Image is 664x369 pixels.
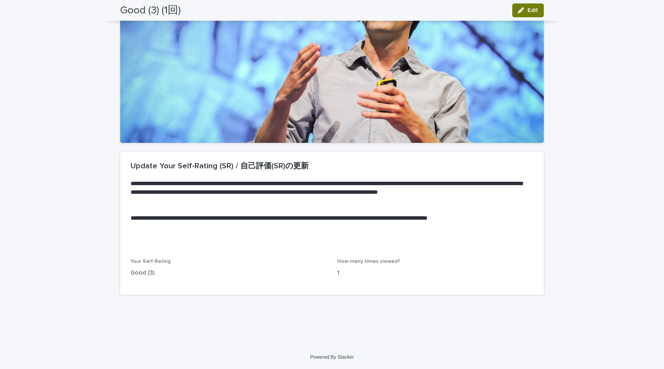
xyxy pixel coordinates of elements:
span: How many times viewed? [337,259,400,264]
a: Powered By Stacker [310,354,354,360]
span: Edit [527,7,538,13]
p: 1 [337,268,533,278]
span: Your Self-Rating [131,259,171,264]
p: Good (3) [131,268,327,278]
button: Edit [512,3,544,17]
h2: Update Your Self-Rating (SR) / 自己評価(SR)の更新 [131,162,309,171]
h2: Good (3) (1回) [120,4,181,17]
